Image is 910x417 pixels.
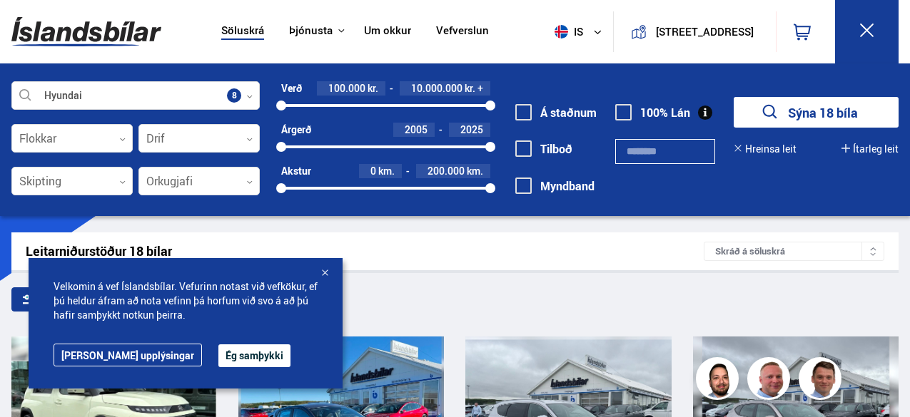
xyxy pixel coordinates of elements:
[465,83,475,94] span: kr.
[549,11,613,53] button: is
[281,165,311,177] div: Akstur
[281,83,302,94] div: Verð
[515,180,595,192] label: Myndband
[515,106,597,119] label: Á staðnum
[841,143,899,155] button: Ítarleg leit
[221,24,264,39] a: Söluskrá
[11,9,161,55] img: G0Ugv5HjCgRt.svg
[698,359,741,402] img: nhp88E3Fdnt1Opn2.png
[734,143,797,155] button: Hreinsa leit
[411,81,462,95] span: 10.000.000
[734,97,899,128] button: Sýna 18 bíla
[428,164,465,177] span: 200.000
[289,24,333,38] button: Þjónusta
[54,344,202,366] a: [PERSON_NAME] upplýsingar
[652,26,757,38] button: [STREET_ADDRESS]
[370,164,376,177] span: 0
[26,244,704,259] div: Leitarniðurstöður 18 bílar
[436,24,489,39] a: Vefverslun
[467,165,483,177] span: km.
[405,123,428,136] span: 2005
[364,24,411,39] a: Um okkur
[704,242,884,261] div: Skráð á söluskrá
[460,123,483,136] span: 2025
[54,279,318,322] span: Velkomin á vef Íslandsbílar. Vefurinn notast við vefkökur, ef þú heldur áfram að nota vefinn þá h...
[549,25,585,38] span: is
[281,124,311,135] div: Árgerð
[515,143,572,155] label: Tilboð
[218,344,290,367] button: Ég samþykki
[555,25,568,38] img: svg+xml;base64,PHN2ZyB4bWxucz0iaHR0cDovL3d3dy53My5vcmcvMjAwMC9zdmciIHdpZHRoPSI1MTIiIGhlaWdodD0iNT...
[615,106,690,119] label: 100% Lán
[477,83,483,94] span: +
[801,359,844,402] img: FbJEzSuNWCJXmdc-.webp
[11,287,69,312] div: Sía
[368,83,378,94] span: kr.
[622,11,767,52] a: [STREET_ADDRESS]
[328,81,365,95] span: 100.000
[749,359,792,402] img: siFngHWaQ9KaOqBr.png
[378,165,395,177] span: km.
